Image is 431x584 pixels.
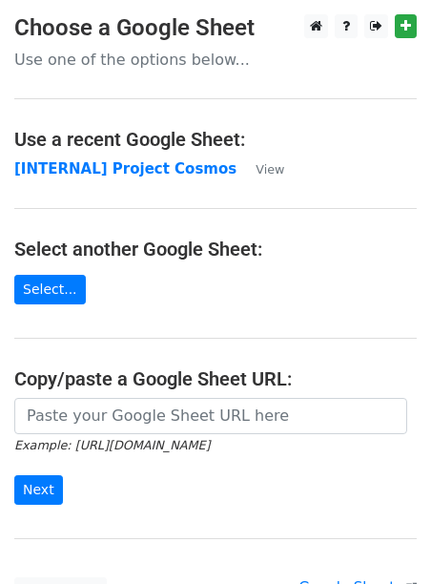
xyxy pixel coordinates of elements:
a: View [236,160,284,177]
small: Example: [URL][DOMAIN_NAME] [14,438,210,452]
p: Use one of the options below... [14,50,417,70]
a: [INTERNAL] Project Cosmos [14,160,236,177]
input: Paste your Google Sheet URL here [14,398,407,434]
small: View [256,162,284,177]
input: Next [14,475,63,505]
h4: Copy/paste a Google Sheet URL: [14,367,417,390]
h4: Select another Google Sheet: [14,238,417,261]
h4: Use a recent Google Sheet: [14,128,417,151]
a: Select... [14,275,86,304]
h3: Choose a Google Sheet [14,14,417,42]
